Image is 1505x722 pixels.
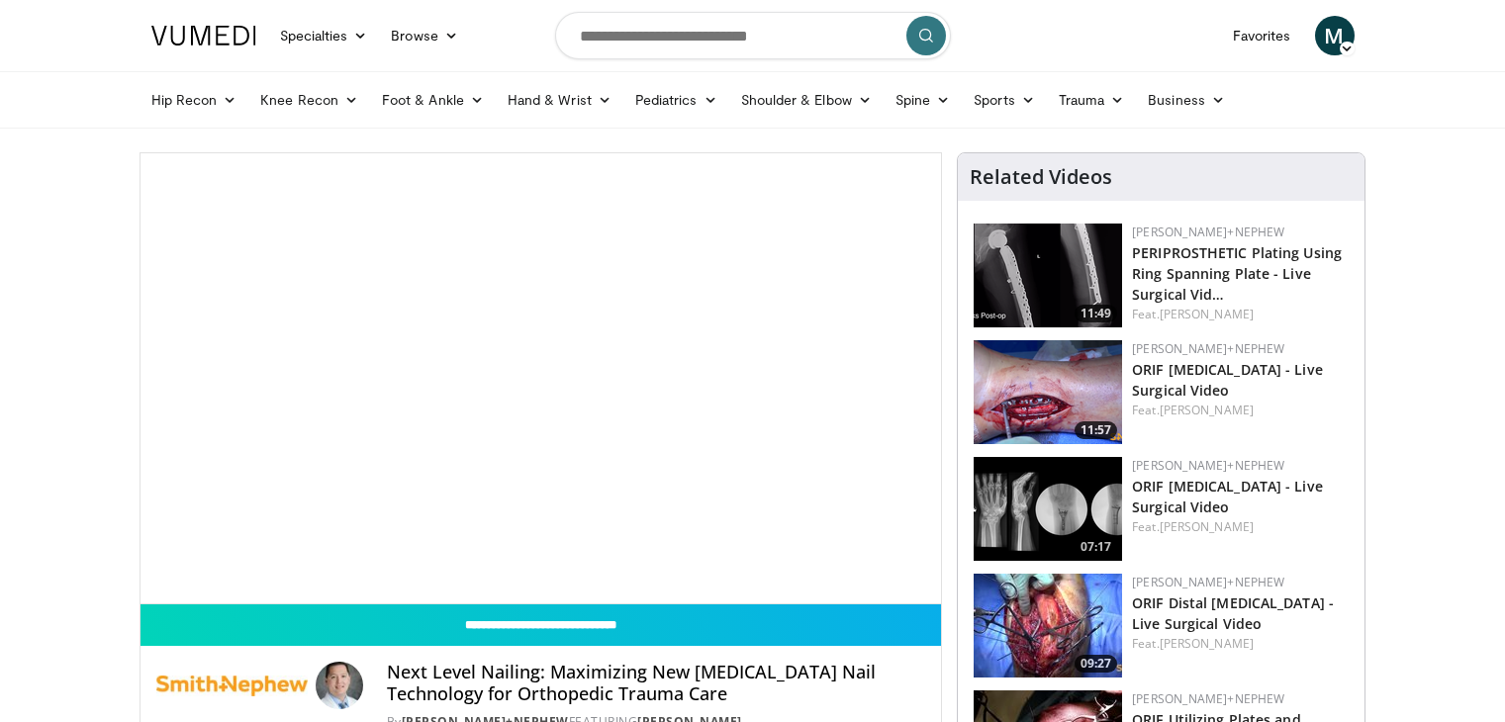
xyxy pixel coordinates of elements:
a: Business [1136,80,1237,120]
a: Favorites [1221,16,1303,55]
div: Feat. [1132,306,1349,323]
input: Search topics, interventions [555,12,951,59]
video-js: Video Player [141,153,942,604]
a: 11:49 [974,224,1122,327]
a: 07:17 [974,457,1122,561]
div: Feat. [1132,518,1349,536]
span: 11:57 [1075,421,1117,439]
a: M [1315,16,1355,55]
a: [PERSON_NAME]+Nephew [1132,574,1284,590]
img: 3d0a620d-8172-4743-af9a-70d1794863a1.png.150x105_q85_crop-smart_upscale.png [974,224,1122,327]
h4: Next Level Nailing: Maximizing New [MEDICAL_DATA] Nail Technology for Orthopedic Trauma Care [387,662,925,704]
a: Foot & Ankle [370,80,496,120]
a: [PERSON_NAME] [1160,306,1254,322]
img: 0894b3a2-b95c-4996-9ca1-01f3d1055ee3.150x105_q85_crop-smart_upscale.jpg [974,574,1122,677]
a: Hip Recon [140,80,249,120]
img: VuMedi Logo [151,26,256,45]
a: [PERSON_NAME] [1160,402,1254,418]
span: 11:49 [1075,305,1117,322]
a: [PERSON_NAME] [1160,518,1254,535]
div: Feat. [1132,402,1349,419]
a: [PERSON_NAME]+Nephew [1132,224,1284,240]
a: Sports [962,80,1047,120]
div: Feat. [1132,635,1349,653]
a: [PERSON_NAME]+Nephew [1132,340,1284,357]
a: ORIF [MEDICAL_DATA] - Live Surgical Video [1132,360,1323,400]
a: Hand & Wrist [496,80,623,120]
a: Specialties [268,16,380,55]
a: [PERSON_NAME]+Nephew [1132,457,1284,474]
span: 09:27 [1075,655,1117,673]
a: Pediatrics [623,80,729,120]
a: 11:57 [974,340,1122,444]
a: PERIPROSTHETIC Plating Using Ring Spanning Plate - Live Surgical Vid… [1132,243,1342,304]
a: Spine [884,80,962,120]
img: Avatar [316,662,363,709]
a: 09:27 [974,574,1122,677]
a: Shoulder & Elbow [729,80,884,120]
a: Browse [379,16,470,55]
a: Trauma [1047,80,1137,120]
a: ORIF [MEDICAL_DATA] - Live Surgical Video [1132,477,1323,516]
span: 07:17 [1075,538,1117,556]
a: ORIF Distal [MEDICAL_DATA] - Live Surgical Video [1132,593,1334,633]
h4: Related Videos [970,165,1112,189]
a: [PERSON_NAME]+Nephew [1132,690,1284,707]
a: Knee Recon [248,80,370,120]
img: 1b697d3a-928d-4a38-851f-df0147e85411.png.150x105_q85_crop-smart_upscale.png [974,340,1122,444]
img: 76b75a36-ddff-438c-9767-c71797b4fefb.png.150x105_q85_crop-smart_upscale.png [974,457,1122,561]
img: Smith+Nephew [156,662,308,709]
a: [PERSON_NAME] [1160,635,1254,652]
